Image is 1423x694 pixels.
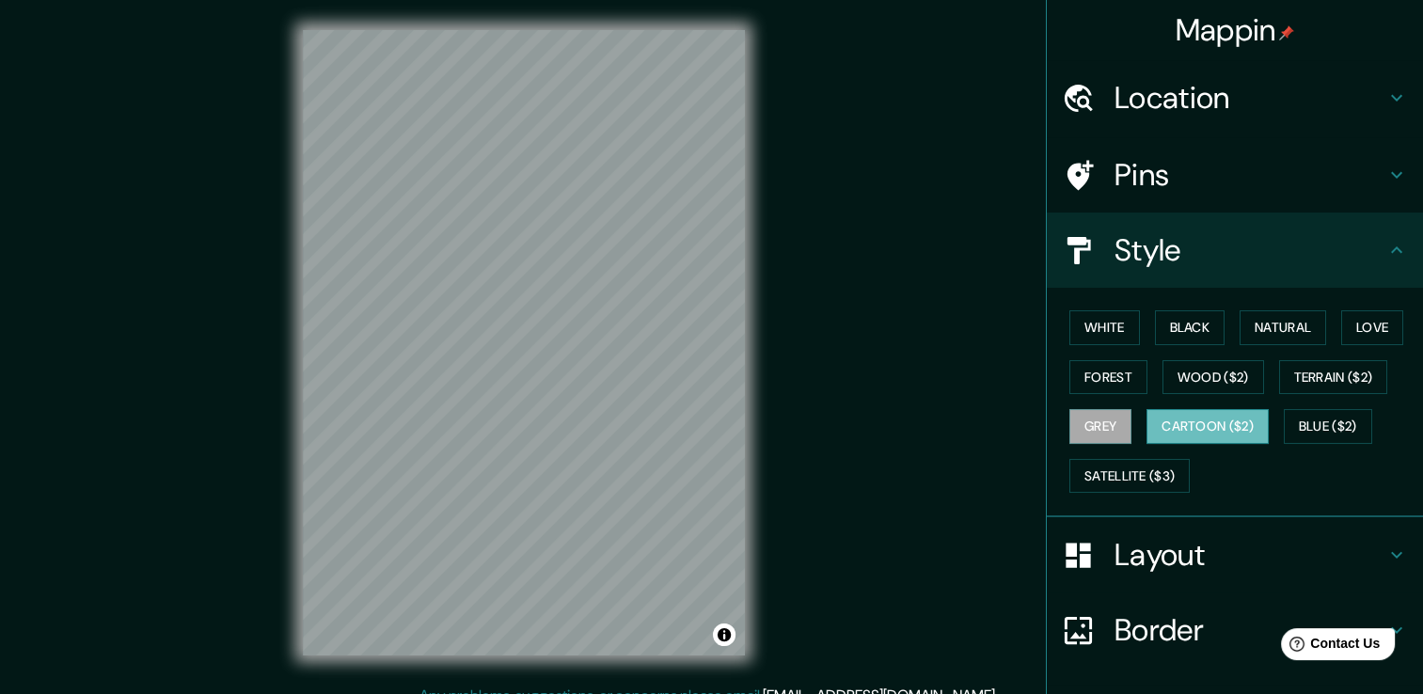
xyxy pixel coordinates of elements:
button: Toggle attribution [713,623,735,646]
button: White [1069,310,1140,345]
button: Terrain ($2) [1279,360,1388,395]
button: Wood ($2) [1162,360,1264,395]
img: pin-icon.png [1279,25,1294,40]
div: Location [1047,60,1423,135]
h4: Location [1115,79,1385,117]
button: Satellite ($3) [1069,459,1190,494]
div: Layout [1047,517,1423,592]
button: Natural [1240,310,1326,345]
div: Border [1047,592,1423,668]
button: Forest [1069,360,1147,395]
div: Pins [1047,137,1423,213]
h4: Pins [1115,156,1385,194]
button: Love [1341,310,1403,345]
button: Blue ($2) [1284,409,1372,444]
button: Cartoon ($2) [1146,409,1269,444]
button: Grey [1069,409,1131,444]
iframe: Help widget launcher [1256,621,1402,673]
canvas: Map [303,30,745,655]
h4: Style [1115,231,1385,269]
h4: Border [1115,611,1385,649]
h4: Layout [1115,536,1385,574]
div: Style [1047,213,1423,288]
button: Black [1155,310,1225,345]
h4: Mappin [1176,11,1295,49]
